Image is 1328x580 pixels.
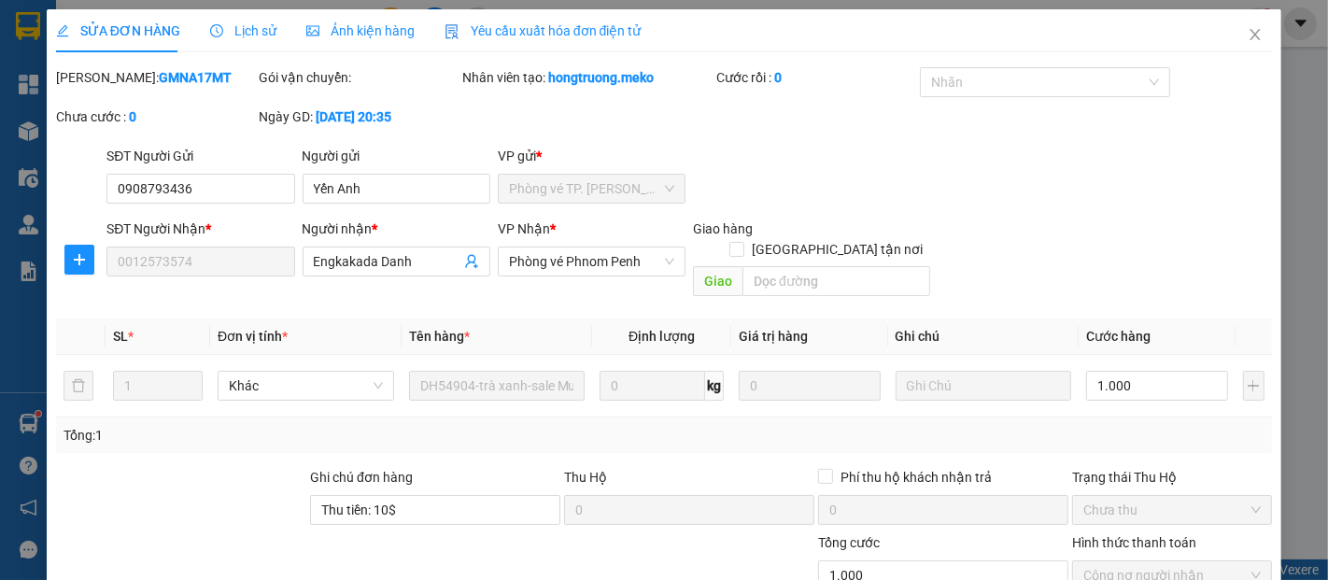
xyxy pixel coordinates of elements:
button: delete [64,371,93,401]
span: user-add [464,254,479,269]
b: [DATE] 20:35 [317,109,392,124]
span: Thu Hộ [564,470,607,485]
span: Khác [229,372,383,400]
span: picture [306,24,319,37]
div: Tổng: 1 [64,425,514,446]
div: SĐT Người Nhận [106,219,294,239]
div: Nhân viên tạo: [462,67,713,88]
button: plus [64,245,94,275]
span: Yêu cầu xuất hóa đơn điện tử [445,23,642,38]
span: Định lượng [629,329,695,344]
input: Dọc đường [742,266,930,296]
div: [PERSON_NAME]: [56,67,256,88]
span: Phòng vé Phnom Penh [509,248,674,276]
span: Giao hàng [693,221,753,236]
span: edit [56,24,69,37]
span: VP Nhận [498,221,550,236]
b: 0 [129,109,136,124]
input: VD: Bàn, Ghế [409,371,586,401]
input: Ghi chú đơn hàng [310,495,560,525]
label: Hình thức thanh toán [1072,535,1196,550]
b: hongtruong.meko [548,70,654,85]
span: Giá trị hàng [739,329,808,344]
button: plus [1243,371,1265,401]
th: Ghi chú [888,318,1080,355]
img: icon [445,24,459,39]
span: Chưa thu [1083,496,1261,524]
span: Tổng cước [818,535,880,550]
span: Phí thu hộ khách nhận trả [833,467,999,488]
span: Đơn vị tính [218,329,288,344]
div: Trạng thái Thu Hộ [1072,467,1272,488]
span: Lịch sử [210,23,276,38]
b: 0 [774,70,782,85]
div: Ngày GD: [260,106,459,127]
span: kg [705,371,724,401]
button: Close [1229,9,1281,62]
span: plus [65,252,93,267]
span: Tên hàng [409,329,470,344]
div: SĐT Người Gửi [106,146,294,166]
span: Ảnh kiện hàng [306,23,415,38]
div: Gói vận chuyển: [260,67,459,88]
div: Chưa cước : [56,106,256,127]
span: clock-circle [210,24,223,37]
span: [GEOGRAPHIC_DATA] tận nơi [744,239,930,260]
div: VP gửi [498,146,685,166]
input: 0 [739,371,880,401]
input: Ghi Chú [896,371,1072,401]
span: SỬA ĐƠN HÀNG [56,23,180,38]
span: Giao [693,266,742,296]
b: GMNA17MT [159,70,232,85]
div: Người nhận [303,219,490,239]
span: Phòng vé TP. Hồ Chí Minh [509,175,674,203]
span: Cước hàng [1086,329,1151,344]
div: Cước rồi : [716,67,916,88]
span: close [1248,27,1263,42]
span: SL [113,329,128,344]
div: Người gửi [303,146,490,166]
label: Ghi chú đơn hàng [310,470,413,485]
